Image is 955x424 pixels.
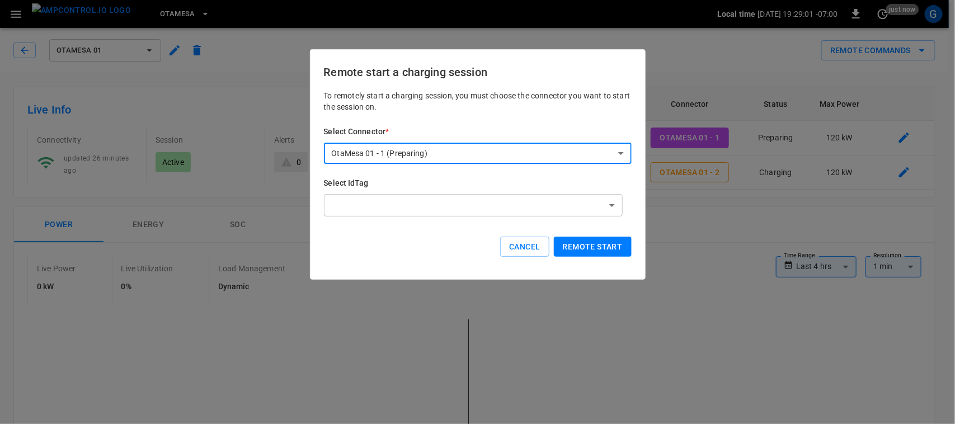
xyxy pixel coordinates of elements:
div: OtaMesa 01 - 1 (Preparing) [324,143,632,164]
h6: Remote start a charging session [324,63,632,81]
h6: Select Connector [324,126,632,138]
p: To remotely start a charging session, you must choose the connector you want to start the session... [324,90,632,112]
h6: Select IdTag [324,177,632,190]
button: Remote start [554,237,632,257]
button: Cancel [500,237,549,257]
